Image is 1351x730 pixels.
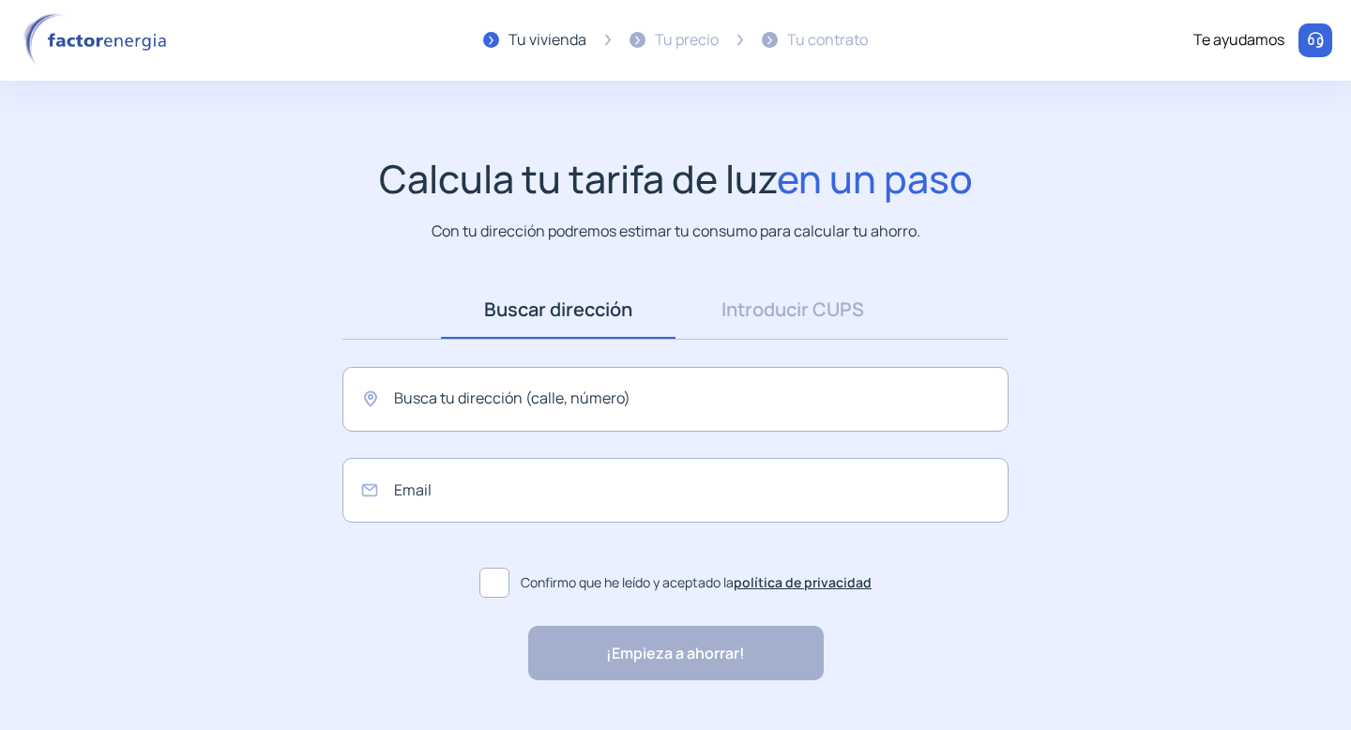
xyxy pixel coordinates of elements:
p: Con tu dirección podremos estimar tu consumo para calcular tu ahorro. [432,220,920,243]
a: Buscar dirección [441,281,675,339]
div: Tu precio [655,28,719,53]
img: llamar [1306,31,1325,50]
div: Tu vivienda [509,28,586,53]
a: Introducir CUPS [675,281,910,339]
h1: Calcula tu tarifa de luz [379,156,973,202]
div: Te ayudamos [1193,28,1284,53]
div: Tu contrato [787,28,868,53]
span: en un paso [777,152,973,205]
a: política de privacidad [734,573,872,591]
span: Confirmo que he leído y aceptado la [521,572,872,593]
img: logo factor [19,13,178,68]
